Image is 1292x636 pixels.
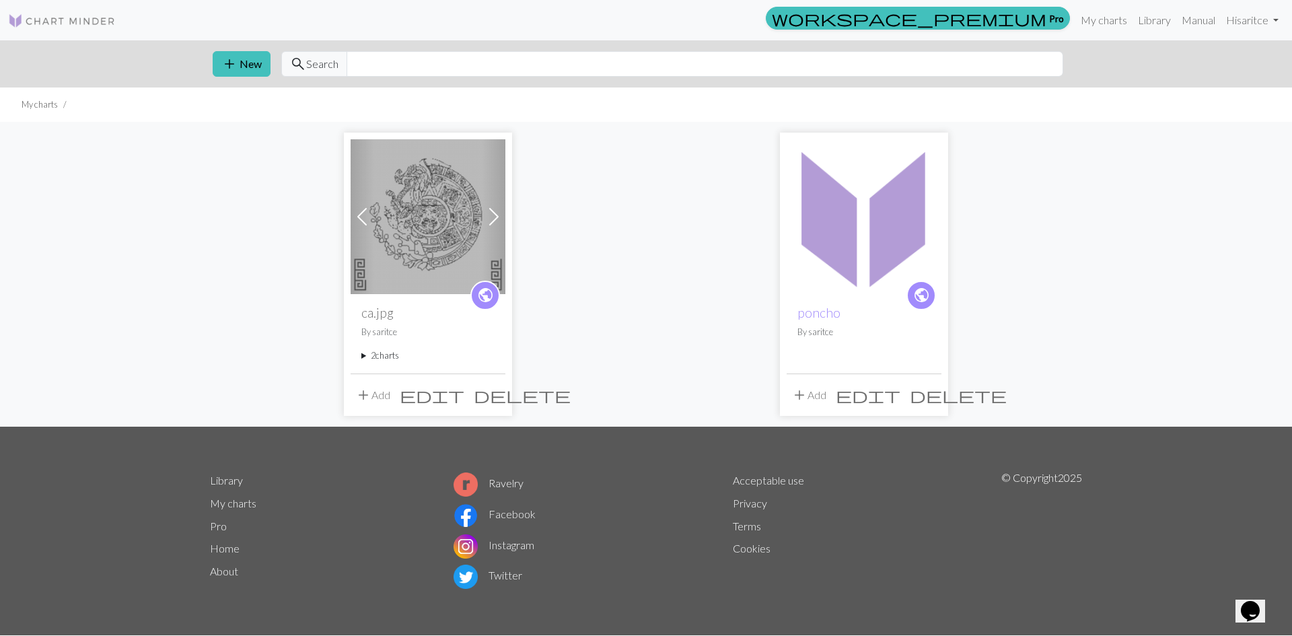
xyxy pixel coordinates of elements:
[772,9,1046,28] span: workspace_premium
[733,542,770,555] a: Cookies
[831,382,905,408] button: Edit
[454,503,478,528] img: Facebook logo
[905,382,1011,408] button: Delete
[22,98,58,111] li: My charts
[1176,7,1221,34] a: Manual
[361,326,495,339] p: By saritce
[221,55,238,73] span: add
[454,507,536,520] a: Facebook
[910,386,1007,404] span: delete
[400,387,464,403] i: Edit
[351,382,395,408] button: Add
[454,476,524,489] a: Ravelry
[210,520,227,532] a: Pro
[787,139,941,294] img: poncho
[355,386,371,404] span: add
[395,382,469,408] button: Edit
[210,565,238,577] a: About
[836,386,900,404] span: edit
[766,7,1070,30] a: Pro
[1001,470,1082,592] p: © Copyright 2025
[469,382,575,408] button: Delete
[1221,7,1284,34] a: Hisaritce
[791,386,808,404] span: add
[474,386,571,404] span: delete
[1075,7,1133,34] a: My charts
[733,520,761,532] a: Terms
[8,13,116,29] img: Logo
[351,209,505,221] a: ca.jpg
[787,382,831,408] button: Add
[797,326,931,339] p: By saritce
[361,349,495,362] summary: 2charts
[913,282,930,309] i: public
[454,534,478,559] img: Instagram logo
[210,497,256,509] a: My charts
[210,542,240,555] a: Home
[733,474,804,487] a: Acceptable use
[454,472,478,497] img: Ravelry logo
[454,569,522,581] a: Twitter
[797,305,840,320] a: poncho
[306,56,338,72] span: Search
[477,285,494,306] span: public
[1133,7,1176,34] a: Library
[787,209,941,221] a: poncho
[213,51,271,77] button: New
[836,387,900,403] i: Edit
[290,55,306,73] span: search
[1235,582,1279,623] iframe: chat widget
[477,282,494,309] i: public
[906,281,936,310] a: public
[400,386,464,404] span: edit
[913,285,930,306] span: public
[351,139,505,294] img: ca.jpg
[733,497,767,509] a: Privacy
[470,281,500,310] a: public
[361,305,495,320] h2: ca.jpg
[454,565,478,589] img: Twitter logo
[210,474,243,487] a: Library
[454,538,534,551] a: Instagram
